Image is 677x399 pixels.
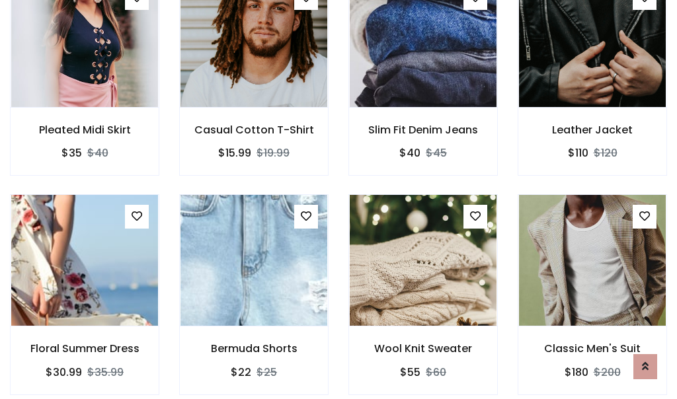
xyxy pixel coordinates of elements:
del: $35.99 [87,365,124,380]
h6: Wool Knit Sweater [349,342,497,355]
h6: Leather Jacket [518,124,666,136]
h6: $40 [399,147,420,159]
del: $60 [426,365,446,380]
h6: Bermuda Shorts [180,342,328,355]
h6: $180 [565,366,588,379]
h6: $55 [400,366,420,379]
h6: Pleated Midi Skirt [11,124,159,136]
del: $200 [594,365,621,380]
h6: Casual Cotton T-Shirt [180,124,328,136]
del: $45 [426,145,447,161]
h6: $110 [568,147,588,159]
h6: Slim Fit Denim Jeans [349,124,497,136]
del: $40 [87,145,108,161]
h6: $35 [61,147,82,159]
h6: $22 [231,366,251,379]
h6: Floral Summer Dress [11,342,159,355]
del: $120 [594,145,617,161]
h6: Classic Men's Suit [518,342,666,355]
del: $25 [257,365,277,380]
h6: $30.99 [46,366,82,379]
del: $19.99 [257,145,290,161]
h6: $15.99 [218,147,251,159]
